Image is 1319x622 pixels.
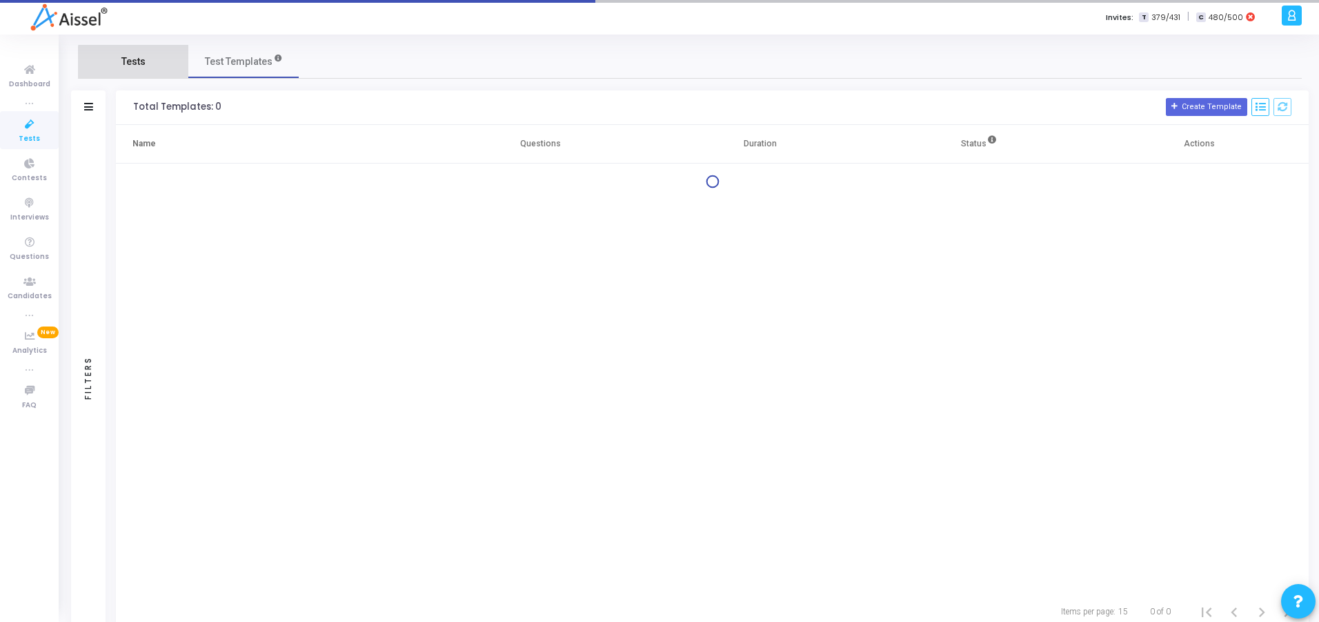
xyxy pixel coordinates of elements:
[9,79,50,90] span: Dashboard
[1089,125,1309,164] th: Actions
[22,400,37,411] span: FAQ
[116,125,430,164] th: Name
[30,3,107,31] img: logo
[121,55,146,69] span: Tests
[12,345,47,357] span: Analytics
[8,291,52,302] span: Candidates
[19,133,40,145] span: Tests
[1139,12,1148,23] span: T
[1209,12,1243,23] span: 480/500
[1196,12,1205,23] span: C
[430,125,650,164] th: Questions
[1150,605,1171,618] div: 0 of 0
[82,302,95,454] div: Filters
[37,327,59,338] span: New
[133,101,221,113] div: Total Templates: 0
[1151,12,1180,23] span: 379/431
[1061,605,1115,618] div: Items per page:
[10,212,49,224] span: Interviews
[1118,605,1128,618] div: 15
[205,55,272,69] span: Test Templates
[1166,98,1247,116] button: Create Template
[12,173,47,184] span: Contests
[651,125,870,164] th: Duration
[1106,12,1133,23] label: Invites:
[1187,10,1189,24] span: |
[10,251,49,263] span: Questions
[870,125,1089,164] th: Status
